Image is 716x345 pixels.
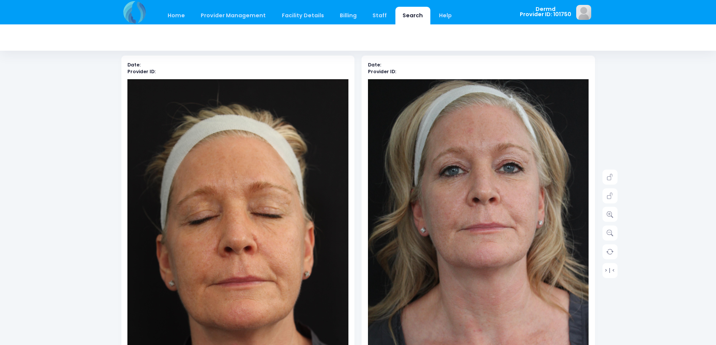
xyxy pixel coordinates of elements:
[127,68,156,75] b: Provider ID:
[602,263,618,278] a: > | <
[395,7,430,24] a: Search
[365,7,394,24] a: Staff
[194,7,273,24] a: Provider Management
[431,7,459,24] a: Help
[274,7,331,24] a: Facility Details
[332,7,364,24] a: Billing
[127,62,141,68] b: Date:
[368,62,381,68] b: Date:
[160,7,192,24] a: Home
[368,68,396,75] b: Provider ID:
[520,6,571,17] span: Dermd Provider ID: 101750
[576,5,591,20] img: image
